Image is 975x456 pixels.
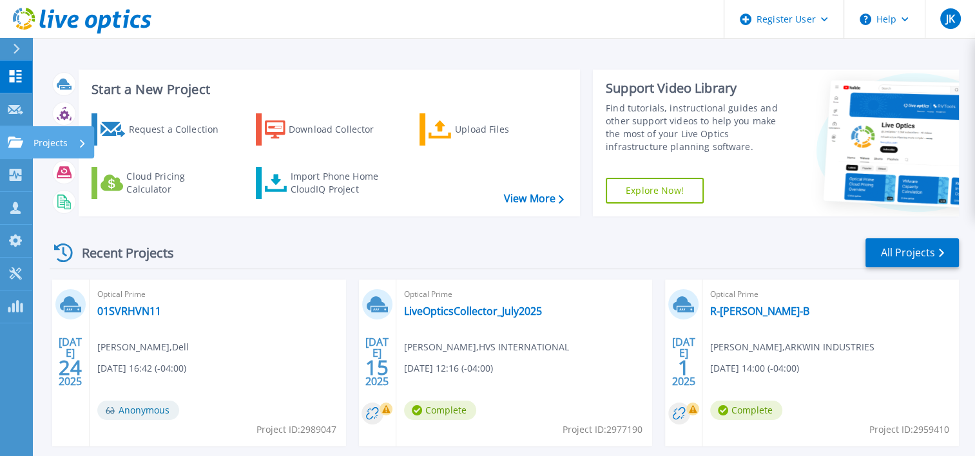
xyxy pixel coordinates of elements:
a: Download Collector [256,113,400,146]
a: Explore Now! [606,178,704,204]
span: Project ID: 2989047 [256,423,336,437]
a: R-[PERSON_NAME]-B [710,305,809,318]
a: Upload Files [420,113,563,146]
div: [DATE] 2025 [671,338,696,385]
div: Upload Files [455,117,558,142]
span: Complete [404,401,476,420]
div: Recent Projects [50,237,191,269]
a: 01SVRHVN11 [97,305,161,318]
a: Request a Collection [92,113,235,146]
h3: Start a New Project [92,82,563,97]
span: 15 [365,362,389,373]
span: Optical Prime [710,287,951,301]
a: View More [504,193,564,205]
a: LiveOpticsCollector_July2025 [404,305,542,318]
span: Complete [710,401,782,420]
div: [DATE] 2025 [365,338,389,385]
span: [DATE] 14:00 (-04:00) [710,361,799,375]
span: [PERSON_NAME] , Dell [97,340,189,354]
span: Optical Prime [404,287,645,301]
span: 24 [59,362,82,373]
div: Download Collector [289,117,392,142]
a: Cloud Pricing Calculator [92,167,235,199]
span: [DATE] 12:16 (-04:00) [404,361,493,375]
span: 1 [678,362,690,373]
p: Projects [34,126,68,160]
div: Cloud Pricing Calculator [126,170,229,196]
a: All Projects [865,238,959,267]
div: Support Video Library [606,80,789,97]
div: [DATE] 2025 [58,338,82,385]
span: [DATE] 16:42 (-04:00) [97,361,186,375]
div: Find tutorials, instructional guides and other support videos to help you make the most of your L... [606,102,789,153]
span: Project ID: 2977190 [563,423,642,437]
div: Import Phone Home CloudIQ Project [290,170,391,196]
span: JK [945,14,954,24]
span: Project ID: 2959410 [869,423,949,437]
div: Request a Collection [128,117,231,142]
span: [PERSON_NAME] , HVS INTERNATIONAL [404,340,569,354]
span: Optical Prime [97,287,338,301]
span: [PERSON_NAME] , ARKWIN INDUSTRIES [710,340,874,354]
span: Anonymous [97,401,179,420]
